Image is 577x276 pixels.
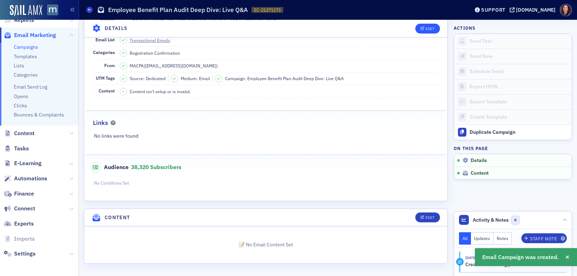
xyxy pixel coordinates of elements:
[530,237,557,241] div: Staff Note
[456,258,464,265] div: Activity
[454,125,572,140] button: Duplicate Campaign
[454,25,476,31] h4: Actions
[4,31,56,39] a: Email Marketing
[481,7,505,13] div: Support
[4,190,34,198] a: Finance
[93,49,115,55] span: Categories
[10,5,42,16] img: SailAMX
[14,112,64,118] a: Bounces & Complaints
[47,5,58,16] img: SailAMX
[108,6,248,14] h1: Employee Benefit Plan Audit Deep Dive: Live Q&A
[4,160,42,167] a: E-Learning
[4,235,35,243] a: Imports
[91,162,129,172] span: Audience
[96,75,115,81] span: UTM Tags
[238,241,246,248] span: 📝
[426,216,434,220] div: Edit
[511,216,520,224] span: 0
[254,7,281,13] span: EC-21271173
[415,212,440,222] button: Edit
[4,16,34,24] a: Reports
[130,88,191,95] span: Content isn't setup or is invalid.
[14,145,29,152] span: Tasks
[4,130,35,137] a: Content
[42,5,58,17] a: View Homepage
[122,89,124,94] span: –
[470,38,568,44] div: Send Test
[465,262,555,268] h5: Created Marketing platform email campaign: Employee Benefit Plan Audit Deep Dive: Live Q&A
[14,205,35,212] span: Connect
[105,25,128,32] h4: Details
[521,233,567,243] button: Staff Note
[14,44,38,50] a: Campaigns
[470,114,568,120] div: Create Template
[105,214,130,221] h4: Content
[471,157,487,164] span: Details
[225,75,344,82] span: Campaign: Employee Benefit Plan Audit Deep Dive: Live Q&A
[130,62,218,69] span: MACPA ( [EMAIL_ADDRESS][DOMAIN_NAME] )
[4,175,47,182] a: Automations
[14,72,38,78] a: Categories
[14,190,34,198] span: Finance
[14,220,34,228] span: Exports
[459,232,471,245] button: All
[471,170,489,176] span: Content
[130,75,166,82] span: Source: Dedicated
[14,160,42,167] span: E-Learning
[473,216,509,224] span: Activity & Notes
[93,118,108,127] h2: Links
[516,7,556,13] div: [DOMAIN_NAME]
[14,16,34,24] span: Reports
[181,75,210,82] span: Medium: Email
[4,145,29,152] a: Tasks
[470,129,568,136] div: Duplicate Campaign
[560,4,572,16] span: Profile
[471,232,494,245] button: Updates
[95,37,115,42] span: Email List
[465,261,562,268] button: Created Marketing platform email campaign: Employee Benefit Plan Audit Deep Dive: Live Q&A
[4,205,35,212] a: Connect
[131,163,181,170] span: 38,320 Subscribers
[14,175,47,182] span: Automations
[470,53,568,60] div: Send Now
[84,226,447,263] span: No Email Content Set
[14,53,37,60] a: Templates
[4,220,34,228] a: Exports
[14,84,47,90] a: Email Send Log
[14,93,28,100] a: Opens
[482,253,559,262] span: Email Campaign was created.
[104,62,115,68] span: From
[86,132,446,140] div: No links were found
[14,31,56,39] span: Email Marketing
[130,50,180,56] div: Registration Confirmation
[14,102,27,109] a: Clicks
[470,99,568,105] div: Export Template
[426,26,434,30] div: Edit
[470,84,568,90] div: Export HTML
[14,235,35,243] span: Imports
[415,23,440,33] button: Edit
[14,130,35,137] span: Content
[99,88,115,94] span: Content
[130,37,176,43] a: Transactional Emails
[510,7,558,12] button: [DOMAIN_NAME]
[14,62,24,69] a: Lists
[494,232,512,245] button: Notes
[4,250,36,258] a: Settings
[465,255,493,260] time: 8/14/2025 09:19 AM
[454,145,572,151] h4: On this page
[470,68,568,75] div: Schedule Send
[14,250,36,258] span: Settings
